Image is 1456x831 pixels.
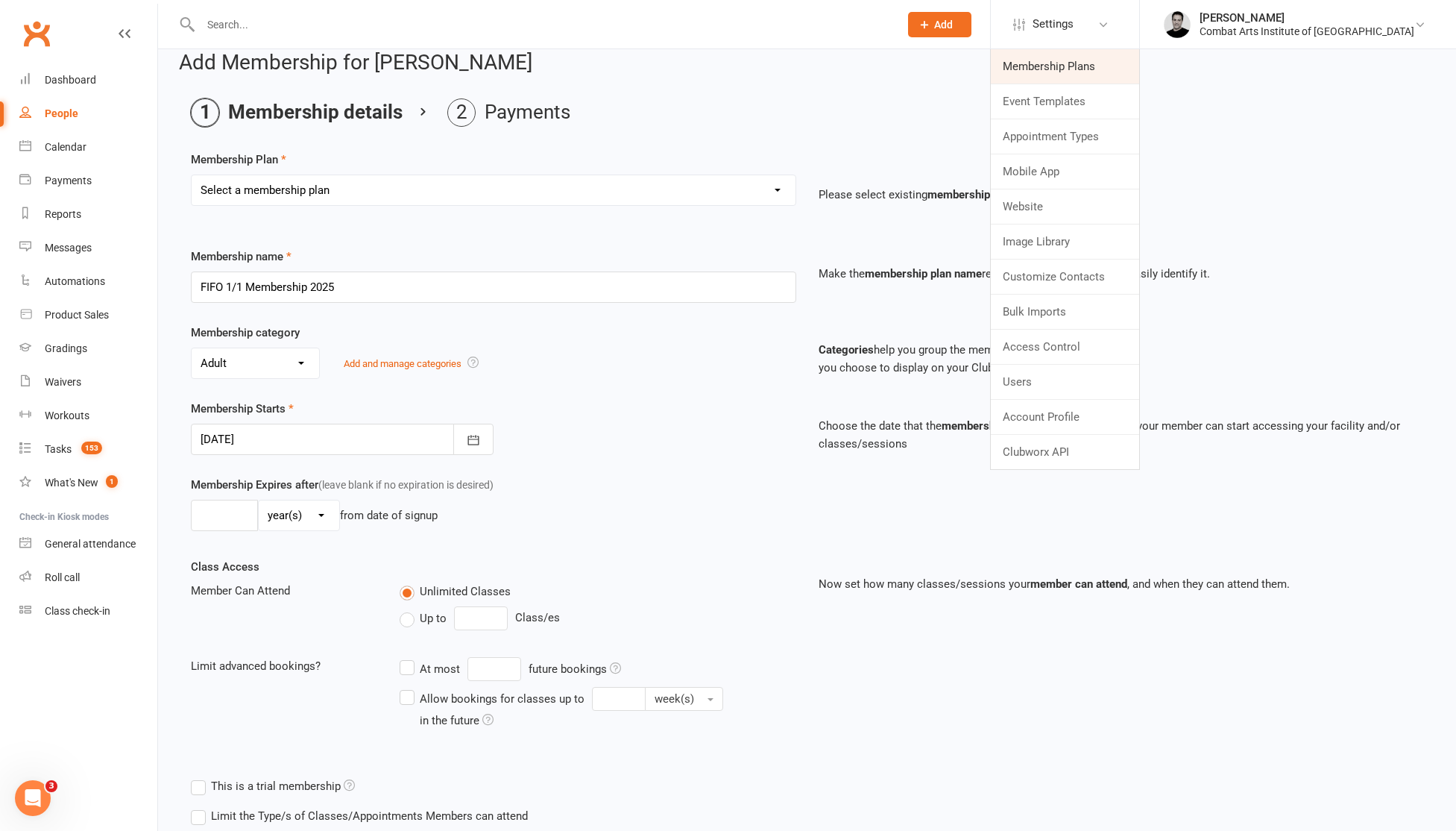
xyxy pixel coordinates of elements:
[19,332,157,366] a: Gradings
[19,366,157,399] a: Waivers
[191,272,796,303] input: Enter membership name
[191,807,528,825] label: Limit the Type/s of Classes/Appointments Members can attend
[655,692,694,706] span: week(s)
[942,419,1037,433] strong: membership starts
[196,14,889,35] input: Search...
[991,84,1139,119] a: Event Templates
[991,295,1139,329] a: Bulk Imports
[819,186,1424,204] p: Please select existing or create a new one
[991,119,1139,154] a: Appointment Types
[400,606,795,630] div: Class/es
[191,324,300,342] label: Membership category
[19,97,157,131] a: People
[18,15,55,52] a: Clubworx
[191,777,355,795] label: This is a trial membership
[420,712,494,730] div: in the future
[19,527,157,561] a: General attendance kiosk mode
[318,479,494,491] span: (leave blank if no expiration is desired)
[45,376,81,388] div: Waivers
[991,365,1139,399] a: Users
[45,242,92,254] div: Messages
[1030,577,1127,591] strong: member can attend
[1033,7,1074,41] span: Settings
[592,687,646,711] input: Allow bookings for classes up to week(s) in the future
[19,231,157,265] a: Messages
[420,583,511,598] span: Unlimited Classes
[991,189,1139,224] a: Website
[179,51,1435,75] h2: Add Membership for [PERSON_NAME]
[19,63,157,97] a: Dashboard
[991,49,1139,84] a: Membership Plans
[191,248,291,266] label: Membership name
[45,275,105,287] div: Automations
[19,399,157,433] a: Workouts
[45,477,98,489] div: What's New
[991,154,1139,189] a: Mobile App
[19,561,157,595] a: Roll call
[340,507,438,524] div: from date of signup
[927,188,1014,201] strong: membership plan
[45,780,57,792] span: 3
[45,538,136,550] div: General attendance
[191,98,403,127] li: Membership details
[908,12,971,37] button: Add
[1200,11,1414,25] div: [PERSON_NAME]
[645,687,723,711] button: Allow bookings for classes up to in the future
[45,141,86,153] div: Calendar
[819,417,1424,453] p: Choose the date that the , this is the day that your member can start accessing your facility and...
[19,265,157,298] a: Automations
[819,575,1424,593] p: Now set how many classes/sessions your , and when they can attend them.
[1200,25,1414,38] div: Combat Arts Institute of [GEOGRAPHIC_DATA]
[45,342,87,354] div: Gradings
[420,609,447,625] span: Up to
[19,131,157,164] a: Calendar
[447,98,570,127] li: Payments
[991,435,1139,469] a: Clubworx API
[420,660,460,678] div: At most
[467,657,521,681] input: At mostfuture bookings
[106,475,118,488] span: 1
[191,400,294,418] label: Membership Starts
[45,208,81,220] div: Reports
[19,433,157,466] a: Tasks 153
[19,198,157,231] a: Reports
[344,358,461,369] a: Add and manage categories
[45,605,110,617] div: Class check-in
[45,175,92,186] div: Payments
[991,400,1139,434] a: Account Profile
[19,164,157,198] a: Payments
[45,410,89,421] div: Workouts
[191,558,259,576] label: Class Access
[191,476,494,494] label: Membership Expires after
[865,267,982,280] strong: membership plan name
[45,309,109,321] div: Product Sales
[45,107,78,119] div: People
[934,19,953,31] span: Add
[19,595,157,628] a: Class kiosk mode
[819,341,1424,377] p: help you group the membership plans you choose to display on your Clubworx website
[191,151,286,169] label: Membership Plan
[991,260,1139,294] a: Customize Contacts
[45,74,96,86] div: Dashboard
[45,571,80,583] div: Roll call
[420,690,584,708] div: Allow bookings for classes up to
[45,443,72,455] div: Tasks
[529,660,621,678] div: future bookings
[819,343,874,357] strong: Categories
[991,225,1139,259] a: Image Library
[991,330,1139,364] a: Access Control
[15,780,51,816] iframe: Intercom live chat
[19,466,157,500] a: What's New1
[1162,10,1192,40] img: thumb_image1715648137.png
[819,265,1424,283] p: Make the really descriptive, so you can easily identify it.
[180,582,388,600] div: Member Can Attend
[81,442,102,454] span: 153
[19,298,157,332] a: Product Sales
[180,657,388,675] div: Limit advanced bookings?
